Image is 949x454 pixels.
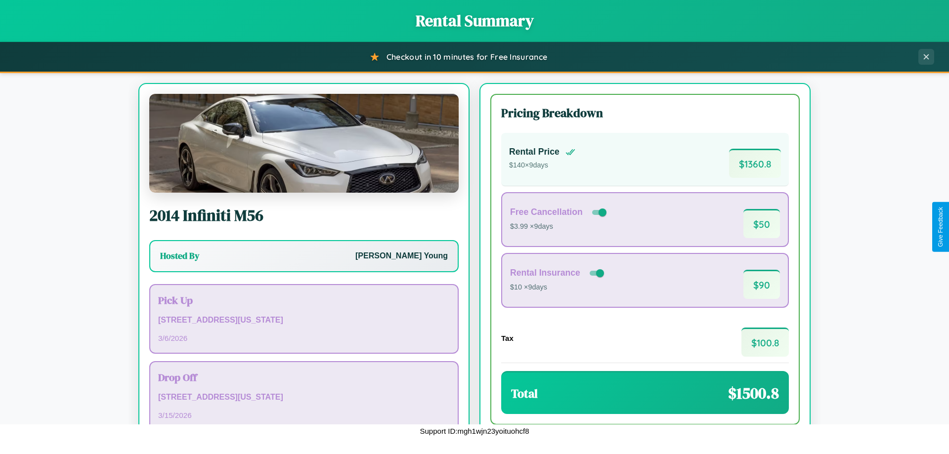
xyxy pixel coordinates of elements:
[420,424,529,438] p: Support ID: mgh1wjn23yoituohcf8
[511,385,538,402] h3: Total
[510,281,606,294] p: $10 × 9 days
[158,293,450,307] h3: Pick Up
[355,249,448,263] p: [PERSON_NAME] Young
[158,331,450,345] p: 3 / 6 / 2026
[729,149,781,178] span: $ 1360.8
[509,147,560,157] h4: Rental Price
[743,209,780,238] span: $ 50
[937,207,944,247] div: Give Feedback
[510,207,583,217] h4: Free Cancellation
[158,370,450,384] h3: Drop Off
[728,382,779,404] span: $ 1500.8
[158,390,450,405] p: [STREET_ADDRESS][US_STATE]
[510,220,608,233] p: $3.99 × 9 days
[10,10,939,32] h1: Rental Summary
[160,250,199,262] h3: Hosted By
[387,52,547,62] span: Checkout in 10 minutes for Free Insurance
[501,105,789,121] h3: Pricing Breakdown
[510,268,580,278] h4: Rental Insurance
[158,313,450,328] p: [STREET_ADDRESS][US_STATE]
[149,94,459,193] img: Infiniti M56
[158,409,450,422] p: 3 / 15 / 2026
[149,205,459,226] h2: 2014 Infiniti M56
[743,270,780,299] span: $ 90
[501,334,514,342] h4: Tax
[509,159,575,172] p: $ 140 × 9 days
[741,328,789,357] span: $ 100.8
